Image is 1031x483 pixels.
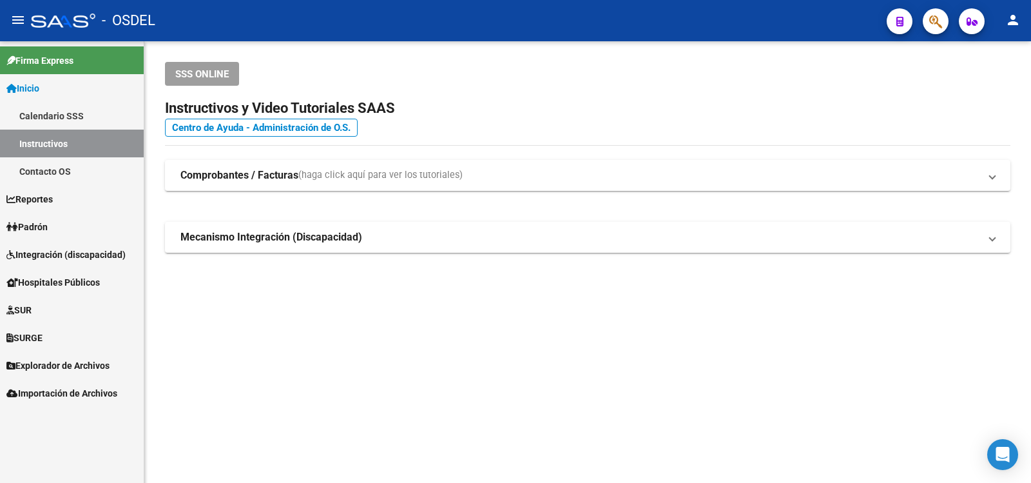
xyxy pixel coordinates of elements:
[6,54,73,68] span: Firma Express
[165,222,1010,253] mat-expansion-panel-header: Mecanismo Integración (Discapacidad)
[10,12,26,28] mat-icon: menu
[102,6,155,35] span: - OSDEL
[6,359,110,373] span: Explorador de Archivos
[1005,12,1021,28] mat-icon: person
[165,119,358,137] a: Centro de Ayuda - Administración de O.S.
[165,160,1010,191] mat-expansion-panel-header: Comprobantes / Facturas(haga click aquí para ver los tutoriales)
[6,275,100,290] span: Hospitales Públicos
[165,62,239,86] button: SSS ONLINE
[6,192,53,206] span: Reportes
[165,96,1010,121] h2: Instructivos y Video Tutoriales SAAS
[298,168,463,182] span: (haga click aquí para ver los tutoriales)
[6,248,126,262] span: Integración (discapacidad)
[6,303,32,317] span: SUR
[175,68,229,80] span: SSS ONLINE
[6,386,117,400] span: Importación de Archivos
[6,81,39,95] span: Inicio
[987,439,1018,470] div: Open Intercom Messenger
[6,220,48,234] span: Padrón
[6,331,43,345] span: SURGE
[180,168,298,182] strong: Comprobantes / Facturas
[180,230,362,244] strong: Mecanismo Integración (Discapacidad)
